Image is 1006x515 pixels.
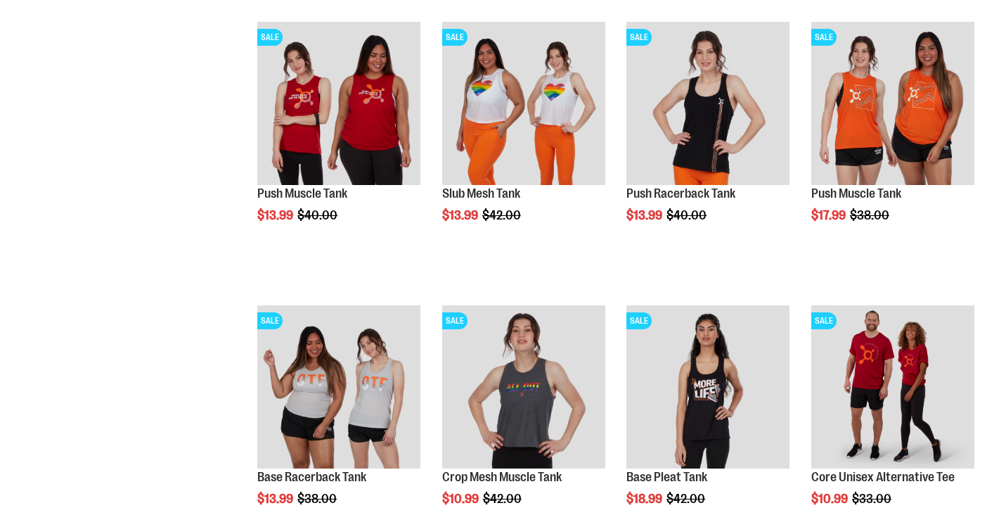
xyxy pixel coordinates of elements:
span: SALE [626,29,652,46]
span: SALE [257,29,283,46]
span: SALE [442,312,467,329]
span: $17.99 [811,208,848,222]
span: SALE [811,312,837,329]
div: product [619,15,797,258]
span: $13.99 [257,492,295,506]
span: SALE [626,312,652,329]
a: Base Pleat Tank [626,470,707,484]
span: $40.00 [666,208,709,222]
img: Product image for Push Muscle Tank [257,22,420,185]
img: Product image for Core Unisex Alternative Tee [811,305,974,469]
img: Product image for Base Racerback Tank [257,305,420,469]
span: SALE [811,29,837,46]
a: Push Muscle Tank [257,186,347,201]
a: Product image for Crop Mesh Muscle TankSALE [442,305,605,471]
span: $33.00 [852,492,894,506]
a: Product image for Base Pleat TankSALE [626,305,789,471]
a: Product image for Base Racerback TankSALE [257,305,420,471]
span: $10.99 [811,492,850,506]
div: product [804,15,981,258]
img: Product image for Push Muscle Tank [811,22,974,185]
img: Product image for Crop Mesh Muscle Tank [442,305,605,469]
span: $40.00 [297,208,340,222]
span: $42.00 [482,208,523,222]
a: Base Racerback Tank [257,470,366,484]
a: Slub Mesh Tank [442,186,520,201]
span: $13.99 [626,208,664,222]
img: Product image for Push Racerback Tank [626,22,789,185]
span: $38.00 [850,208,891,222]
div: product [435,15,612,258]
div: product [250,15,427,258]
img: Product image for Base Pleat Tank [626,305,789,469]
span: $38.00 [297,492,339,506]
span: SALE [442,29,467,46]
a: Push Racerback Tank [626,186,735,201]
a: Product image for Slub Mesh TankSALE [442,22,605,187]
span: SALE [257,312,283,329]
a: Product image for Push Muscle TankSALE [811,22,974,187]
span: $10.99 [442,492,481,506]
a: Push Muscle Tank [811,186,901,201]
span: $42.00 [666,492,707,506]
a: Product image for Core Unisex Alternative TeeSALE [811,305,974,471]
span: $13.99 [257,208,295,222]
a: Product image for Push Muscle TankSALE [257,22,420,187]
a: Core Unisex Alternative Tee [811,470,955,484]
span: $13.99 [442,208,480,222]
span: $42.00 [483,492,524,506]
a: Crop Mesh Muscle Tank [442,470,562,484]
span: $18.99 [626,492,664,506]
a: Product image for Push Racerback TankSALE [626,22,789,187]
img: Product image for Slub Mesh Tank [442,22,605,185]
